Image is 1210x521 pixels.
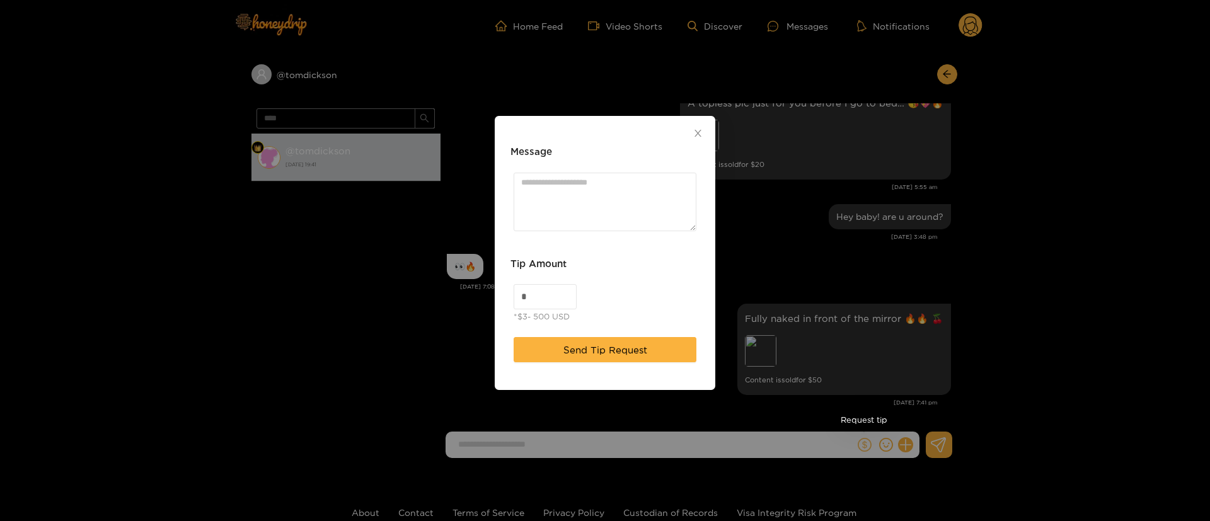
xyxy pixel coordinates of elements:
div: Request tip [836,409,892,430]
h3: Tip Amount [510,256,567,271]
span: Send Tip Request [563,342,647,357]
button: Send Tip Request [514,337,696,362]
button: Close [680,116,715,151]
h3: Message [510,144,552,159]
span: close [693,129,703,138]
div: *$3- 500 USD [514,310,570,323]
